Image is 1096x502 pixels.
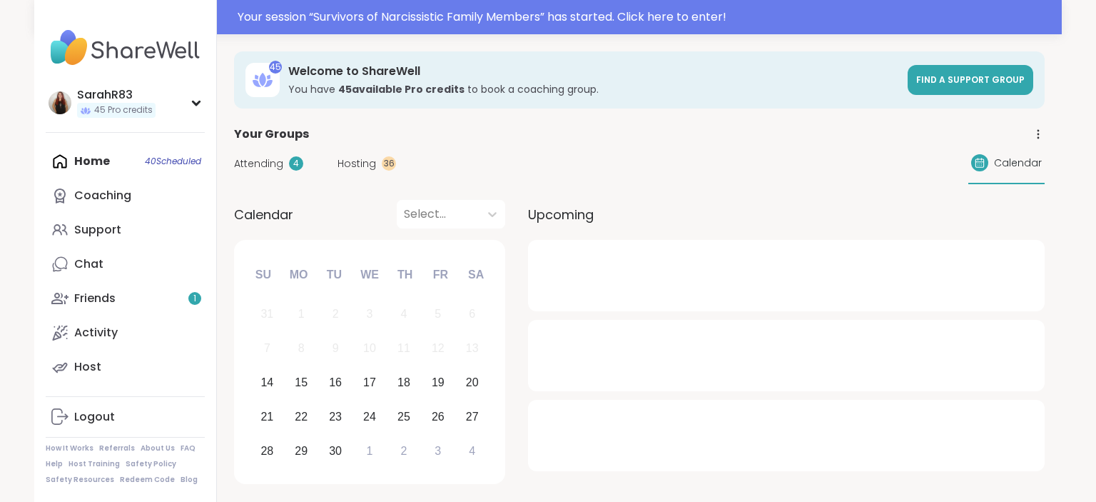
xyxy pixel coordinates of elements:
div: 14 [260,373,273,392]
div: Host [74,359,101,375]
div: Choose Thursday, October 2nd, 2025 [389,436,420,466]
div: 22 [295,407,308,426]
img: ShareWell Nav Logo [46,23,205,73]
a: About Us [141,443,175,453]
div: Not available Thursday, September 11th, 2025 [389,333,420,364]
div: 9 [333,338,339,358]
a: Redeem Code [120,475,175,485]
div: 13 [466,338,479,358]
span: Calendar [994,156,1042,171]
div: 27 [466,407,479,426]
div: Choose Monday, September 22nd, 2025 [286,401,317,432]
span: Upcoming [528,205,594,224]
div: 5 [435,304,441,323]
div: month 2025-09 [250,297,489,468]
div: 4 [400,304,407,323]
div: Chat [74,256,103,272]
span: Your Groups [234,126,309,143]
div: We [354,259,385,291]
a: Chat [46,247,205,281]
div: 3 [367,304,373,323]
div: 3 [435,441,441,461]
div: 36 [382,156,396,171]
a: Help [46,459,63,469]
div: Not available Friday, September 5th, 2025 [422,299,453,330]
div: 4 [469,441,475,461]
a: Host Training [68,459,120,469]
div: Choose Tuesday, September 30th, 2025 [320,436,351,466]
div: 24 [363,407,376,426]
a: Friends1 [46,281,205,316]
h3: You have to book a coaching group. [288,82,899,96]
div: Choose Saturday, October 4th, 2025 [457,436,487,466]
div: Activity [74,325,118,341]
div: 25 [397,407,410,426]
div: 16 [329,373,342,392]
div: 6 [469,304,475,323]
a: Support [46,213,205,247]
div: 11 [397,338,410,358]
div: Choose Monday, September 29th, 2025 [286,436,317,466]
a: Safety Resources [46,475,114,485]
div: 1 [367,441,373,461]
div: Not available Wednesday, September 10th, 2025 [355,333,385,364]
div: Fr [425,259,456,291]
div: Choose Friday, September 26th, 2025 [422,401,453,432]
a: Blog [181,475,198,485]
a: Coaching [46,179,205,213]
div: 18 [397,373,410,392]
b: 45 available Pro credit s [338,82,465,96]
span: Attending [234,156,283,171]
div: Not available Sunday, August 31st, 2025 [252,299,283,330]
div: Logout [74,409,115,425]
span: Find a support group [916,74,1025,86]
img: SarahR83 [49,91,71,114]
div: Tu [318,259,350,291]
div: Choose Wednesday, October 1st, 2025 [355,436,385,466]
div: Choose Tuesday, September 16th, 2025 [320,368,351,398]
div: Choose Wednesday, September 17th, 2025 [355,368,385,398]
div: 19 [432,373,445,392]
div: Your session “ Survivors of Narcissistic Family Members ” has started. Click here to enter! [238,9,1053,26]
span: 45 Pro credits [94,104,153,116]
div: Not available Tuesday, September 9th, 2025 [320,333,351,364]
div: Choose Friday, September 19th, 2025 [422,368,453,398]
div: Not available Saturday, September 13th, 2025 [457,333,487,364]
a: Logout [46,400,205,434]
a: How It Works [46,443,93,453]
a: Referrals [99,443,135,453]
h3: Welcome to ShareWell [288,64,899,79]
div: SarahR83 [77,87,156,103]
div: Choose Saturday, September 27th, 2025 [457,401,487,432]
div: Choose Friday, October 3rd, 2025 [422,436,453,466]
span: 1 [193,293,196,305]
div: Not available Tuesday, September 2nd, 2025 [320,299,351,330]
a: Safety Policy [126,459,176,469]
div: Not available Friday, September 12th, 2025 [422,333,453,364]
div: 17 [363,373,376,392]
div: 29 [295,441,308,461]
a: Find a support group [908,65,1033,95]
span: Hosting [338,156,376,171]
div: Th [390,259,421,291]
div: 15 [295,373,308,392]
div: Not available Monday, September 1st, 2025 [286,299,317,330]
div: Choose Thursday, September 25th, 2025 [389,401,420,432]
div: 10 [363,338,376,358]
div: 23 [329,407,342,426]
a: FAQ [181,443,196,453]
span: Calendar [234,205,293,224]
div: Not available Sunday, September 7th, 2025 [252,333,283,364]
div: Choose Sunday, September 21st, 2025 [252,401,283,432]
div: Not available Thursday, September 4th, 2025 [389,299,420,330]
div: Sa [460,259,492,291]
div: 8 [298,338,305,358]
div: Choose Monday, September 15th, 2025 [286,368,317,398]
div: 7 [264,338,270,358]
div: 26 [432,407,445,426]
div: 4 [289,156,303,171]
div: Choose Thursday, September 18th, 2025 [389,368,420,398]
div: Choose Tuesday, September 23rd, 2025 [320,401,351,432]
div: 30 [329,441,342,461]
div: Not available Wednesday, September 3rd, 2025 [355,299,385,330]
